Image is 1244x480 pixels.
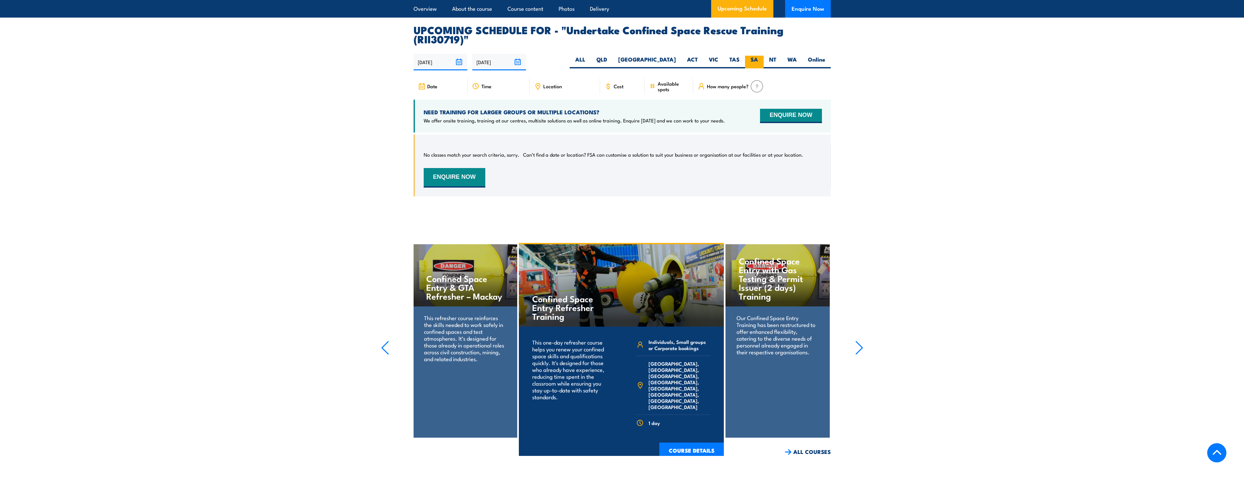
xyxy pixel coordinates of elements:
h4: NEED TRAINING FOR LARGER GROUPS OR MULTIPLE LOCATIONS? [424,108,725,116]
span: Date [427,83,437,89]
p: We offer onsite training, training at our centres, multisite solutions as well as online training... [424,117,725,124]
label: NT [764,56,782,68]
button: ENQUIRE NOW [424,168,485,188]
span: 1 day [649,420,660,426]
p: Our Confined Space Entry Training has been restructured to offer enhanced flexibility, catering t... [737,314,819,355]
span: Location [543,83,562,89]
p: This one-day refresher course helps you renew your confined space skills and qualifications quick... [532,339,613,400]
label: ALL [570,56,591,68]
span: Cost [614,83,623,89]
p: No classes match your search criteria, sorry. [424,151,519,158]
input: To date [472,54,526,70]
label: ACT [681,56,703,68]
span: Available spots [658,81,689,92]
h2: UPCOMING SCHEDULE FOR - "Undertake Confined Space Rescue Training (RII30719)" [414,25,831,43]
label: VIC [703,56,724,68]
label: TAS [724,56,745,68]
h4: Confined Space Entry Refresher Training [532,294,609,320]
p: Can’t find a date or location? FSA can customise a solution to suit your business or organisation... [523,151,803,158]
label: [GEOGRAPHIC_DATA] [613,56,681,68]
label: Online [802,56,831,68]
label: SA [745,56,764,68]
span: [GEOGRAPHIC_DATA], [GEOGRAPHIC_DATA], [GEOGRAPHIC_DATA], [GEOGRAPHIC_DATA], [GEOGRAPHIC_DATA], [G... [649,360,710,410]
h4: Confined Space Entry with Gas Testing & Permit Issuer (2 days) Training [739,256,816,300]
button: ENQUIRE NOW [760,109,822,123]
label: WA [782,56,802,68]
h4: Confined Space Entry & GTA Refresher – Mackay [426,274,504,300]
a: ALL COURSES [785,448,831,456]
p: This refresher course reinforces the skills needed to work safely in confined spaces and test atm... [424,314,506,362]
span: Individuals, Small groups or Corporate bookings [649,339,710,351]
input: From date [414,54,467,70]
span: How many people? [707,83,749,89]
span: Time [481,83,491,89]
a: COURSE DETAILS [659,443,724,459]
label: QLD [591,56,613,68]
